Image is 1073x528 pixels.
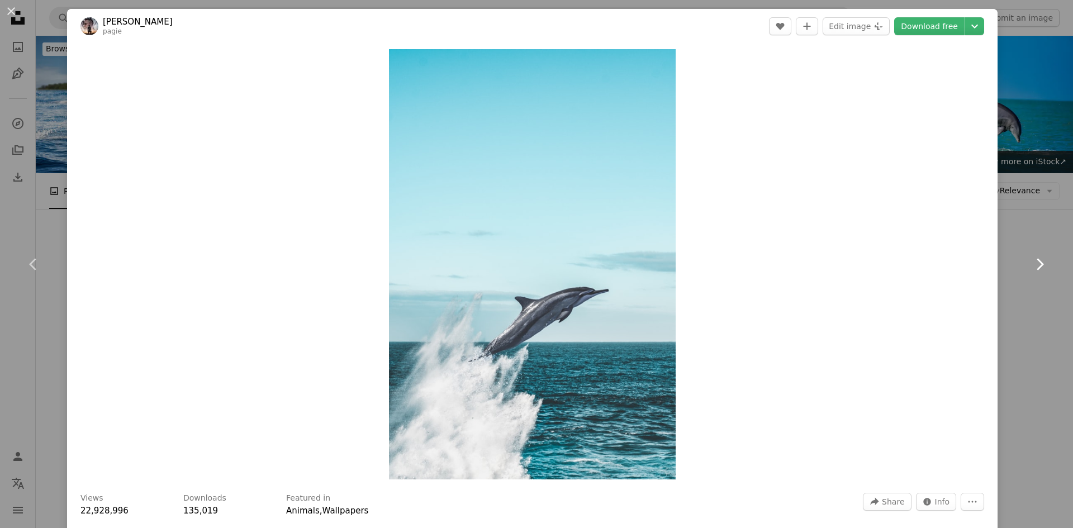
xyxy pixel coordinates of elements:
span: 22,928,996 [80,506,129,516]
img: Go to Pagie Page's profile [80,17,98,35]
a: Download free [894,17,965,35]
button: Share this image [863,493,911,511]
span: Info [935,493,950,510]
h3: Featured in [286,493,330,504]
a: Wallpapers [322,506,369,516]
button: Like [769,17,791,35]
span: Share [882,493,904,510]
img: dolphin jumping on sea during daytime [389,49,676,479]
button: Zoom in on this image [389,49,676,479]
h3: Views [80,493,103,504]
a: Next [1006,211,1073,318]
button: Choose download size [965,17,984,35]
button: Add to Collection [796,17,818,35]
span: 135,019 [183,506,218,516]
h3: Downloads [183,493,226,504]
a: [PERSON_NAME] [103,16,173,27]
button: More Actions [961,493,984,511]
a: pagie [103,27,122,35]
a: Animals [286,506,320,516]
span: , [320,506,322,516]
button: Edit image [823,17,890,35]
button: Stats about this image [916,493,957,511]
